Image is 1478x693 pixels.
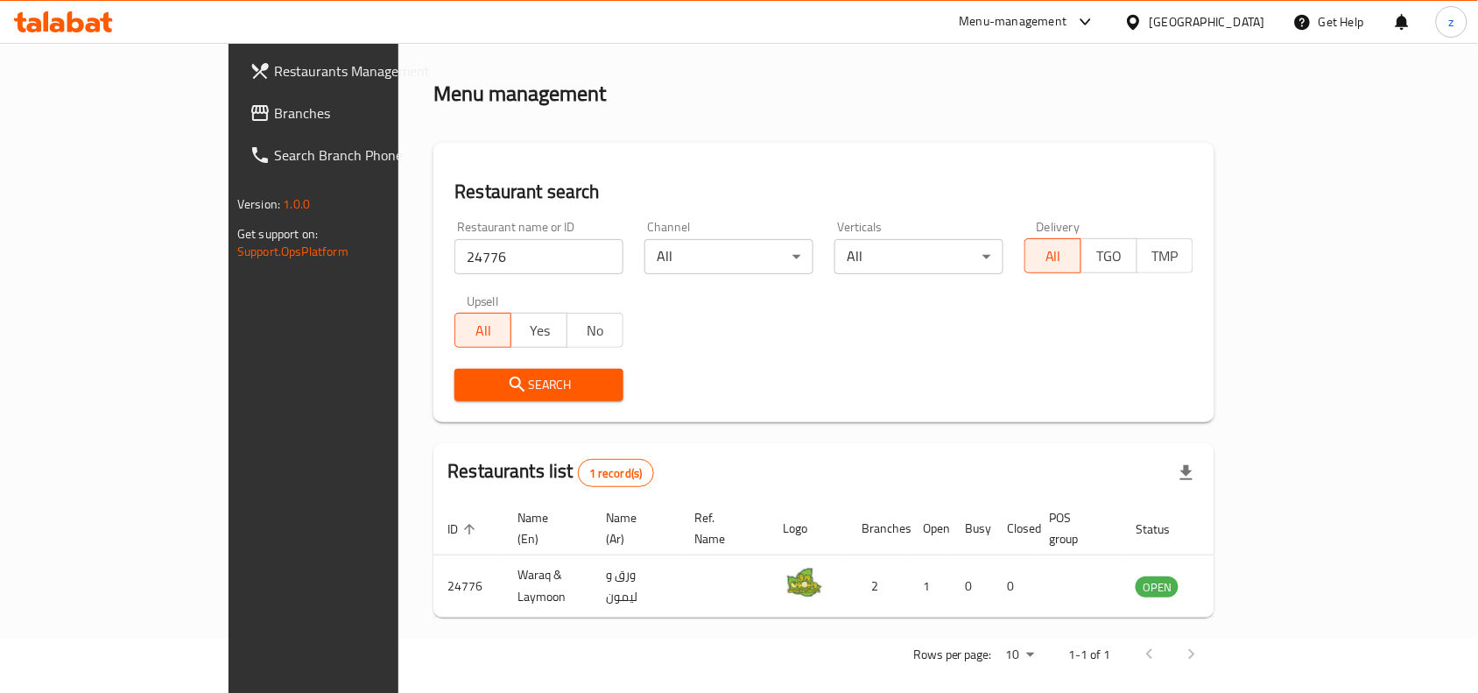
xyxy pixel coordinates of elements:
[1165,452,1207,494] div: Export file
[574,318,616,343] span: No
[1144,244,1186,269] span: TMP
[579,465,653,482] span: 1 record(s)
[236,134,475,176] a: Search Branch Phone
[503,555,592,618] td: Waraq & Laymoon
[510,313,567,348] button: Yes
[1449,12,1454,32] span: z
[433,80,606,108] h2: Menu management
[1136,576,1179,598] div: OPEN
[913,644,992,666] p: Rows per page:
[834,239,1003,274] div: All
[454,313,511,348] button: All
[283,193,310,216] span: 1.0.0
[510,24,626,45] span: Menu management
[454,239,623,274] input: Search for restaurant name or ID..
[496,24,503,45] li: /
[1069,644,1111,666] p: 1-1 of 1
[433,502,1274,618] table: enhanced table
[1136,577,1179,598] span: OPEN
[848,555,909,618] td: 2
[468,374,609,396] span: Search
[462,318,504,343] span: All
[236,92,475,134] a: Branches
[454,369,623,401] button: Search
[274,145,461,166] span: Search Branch Phone
[236,50,475,92] a: Restaurants Management
[274,103,461,124] span: Branches
[274,60,461,81] span: Restaurants Management
[999,642,1041,668] div: Rows per page:
[848,502,909,555] th: Branches
[1214,502,1274,555] th: Action
[1136,519,1193,540] span: Status
[1088,244,1130,269] span: TGO
[1137,238,1193,273] button: TMP
[1032,244,1074,269] span: All
[237,193,280,216] span: Version:
[447,519,481,540] span: ID
[237,223,318,245] span: Get support on:
[694,507,748,549] span: Ref. Name
[237,240,348,263] a: Support.OpsPlatform
[993,555,1035,618] td: 0
[1080,238,1137,273] button: TGO
[1024,238,1081,273] button: All
[769,502,848,555] th: Logo
[518,318,560,343] span: Yes
[447,458,653,487] h2: Restaurants list
[1037,221,1080,233] label: Delivery
[467,295,499,308] label: Upsell
[606,507,659,549] span: Name (Ar)
[783,561,827,605] img: Waraq & Laymoon
[909,555,951,618] td: 1
[592,555,680,618] td: ورق و ليمون
[993,502,1035,555] th: Closed
[1049,507,1101,549] span: POS group
[960,11,1067,32] div: Menu-management
[951,555,993,618] td: 0
[454,179,1193,205] h2: Restaurant search
[1150,12,1265,32] div: [GEOGRAPHIC_DATA]
[567,313,623,348] button: No
[517,507,571,549] span: Name (En)
[951,502,993,555] th: Busy
[909,502,951,555] th: Open
[578,459,654,487] div: Total records count
[644,239,813,274] div: All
